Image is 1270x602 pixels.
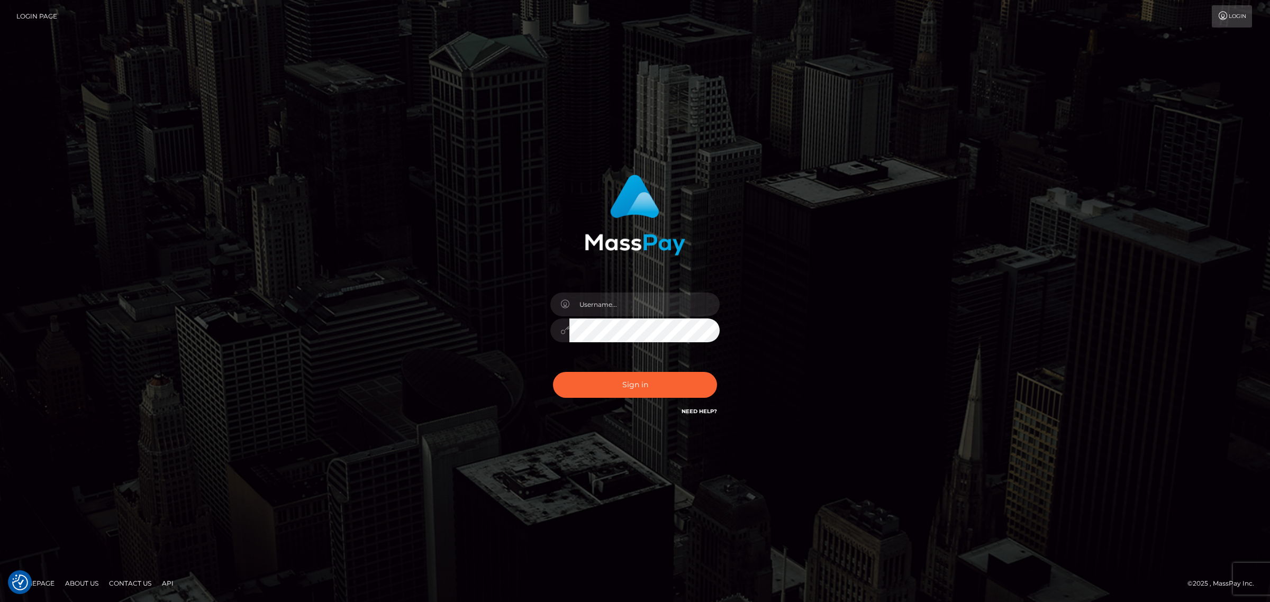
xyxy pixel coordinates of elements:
div: © 2025 , MassPay Inc. [1187,578,1262,589]
button: Consent Preferences [12,574,28,590]
a: Login [1212,5,1252,28]
img: Revisit consent button [12,574,28,590]
button: Sign in [553,372,717,398]
input: Username... [569,293,720,316]
img: MassPay Login [585,175,685,256]
a: Need Help? [682,408,717,415]
a: Homepage [12,575,59,591]
a: About Us [61,575,103,591]
a: Login Page [16,5,57,28]
a: Contact Us [105,575,156,591]
a: API [158,575,178,591]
